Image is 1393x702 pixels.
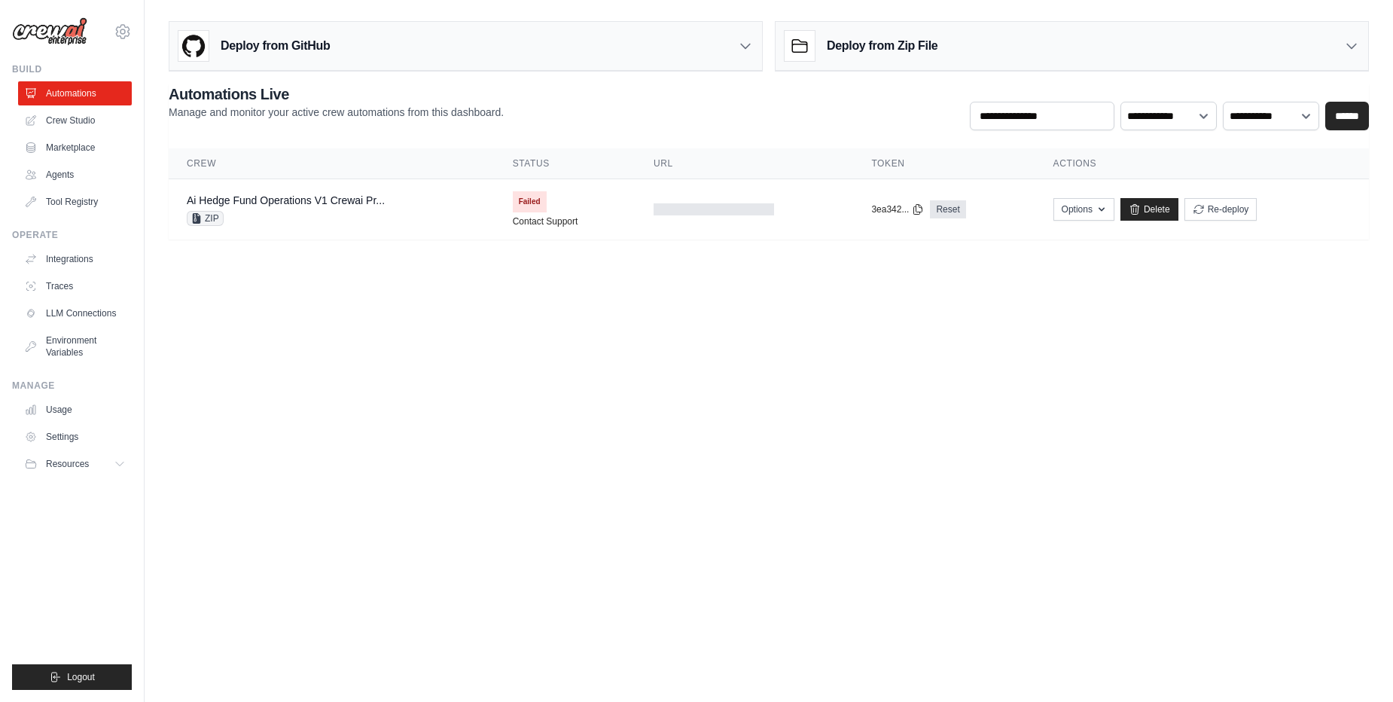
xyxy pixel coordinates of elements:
button: 3ea342... [871,203,924,215]
div: Operate [12,229,132,241]
h3: Deploy from GitHub [221,37,330,55]
a: Crew Studio [18,108,132,133]
a: Delete [1120,198,1178,221]
a: Usage [18,398,132,422]
span: Logout [67,671,95,683]
a: Integrations [18,247,132,271]
th: Status [495,148,636,179]
th: Actions [1035,148,1369,179]
div: Build [12,63,132,75]
a: Reset [930,200,965,218]
a: Automations [18,81,132,105]
a: Ai Hedge Fund Operations V1 Crewai Pr... [187,194,385,206]
div: Manage [12,380,132,392]
th: Token [853,148,1035,179]
a: Agents [18,163,132,187]
th: URL [636,148,853,179]
a: Settings [18,425,132,449]
th: Crew [169,148,495,179]
h2: Automations Live [169,84,504,105]
a: Contact Support [513,215,578,227]
a: LLM Connections [18,301,132,325]
p: Manage and monitor your active crew automations from this dashboard. [169,105,504,120]
h3: Deploy from Zip File [827,37,937,55]
button: Resources [18,452,132,476]
a: Tool Registry [18,190,132,214]
img: Logo [12,17,87,46]
span: Failed [513,191,547,212]
a: Environment Variables [18,328,132,365]
button: Logout [12,664,132,690]
button: Options [1053,198,1114,221]
img: GitHub Logo [178,31,209,61]
a: Marketplace [18,136,132,160]
button: Re-deploy [1184,198,1257,221]
span: Resources [46,458,89,470]
span: ZIP [187,211,224,226]
a: Traces [18,274,132,298]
